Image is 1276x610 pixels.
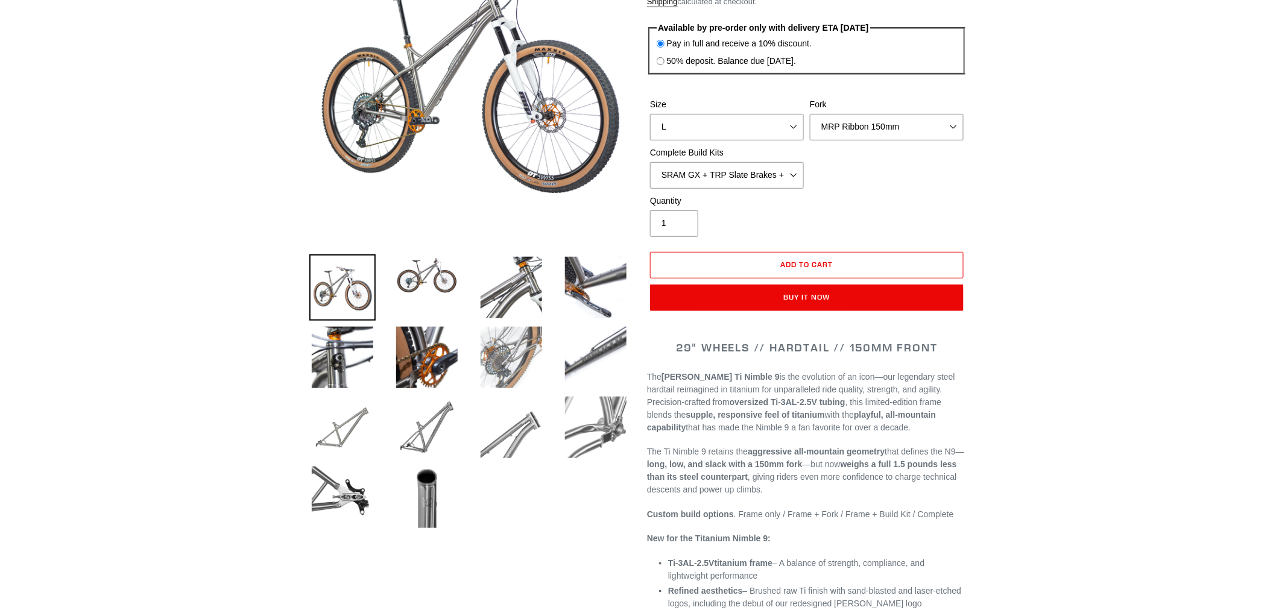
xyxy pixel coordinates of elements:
[748,447,885,456] strong: aggressive all-mountain geometry
[650,195,804,207] label: Quantity
[309,394,376,461] img: Load image into Gallery viewer, TI NIMBLE 9
[394,464,460,530] img: Load image into Gallery viewer, TI NIMBLE 9
[650,285,964,311] button: Buy it now
[647,509,734,519] strong: Custom build options
[647,371,967,434] p: The is the evolution of an icon—our legendary steel hardtail reimagined in titanium for unparalle...
[309,254,376,321] img: Load image into Gallery viewer, TI NIMBLE 9
[667,55,797,68] label: 50% deposit. Balance due [DATE].
[668,585,967,610] li: – Brushed raw Ti finish with sand-blasted and laser-etched logos, including the debut of our rede...
[394,254,460,297] img: Load image into Gallery viewer, TI NIMBLE 9
[563,394,629,461] img: Load image into Gallery viewer, TI NIMBLE 9
[647,445,967,496] p: The Ti Nimble 9 retains the that defines the N9— —but now , giving riders even more confidence to...
[730,397,845,407] strong: oversized Ti-3AL-2.5V tubing
[662,372,780,382] strong: [PERSON_NAME] Ti Nimble 9
[676,341,938,354] span: 29" WHEELS // HARDTAIL // 150MM FRONT
[667,37,812,50] label: Pay in full and receive a 10% discount.
[650,146,804,159] label: Complete Build Kits
[309,324,376,391] img: Load image into Gallery viewer, TI NIMBLE 9
[810,98,964,111] label: Fork
[668,586,743,596] strong: Refined aesthetics
[478,324,545,391] img: Load image into Gallery viewer, TI NIMBLE 9
[394,394,460,461] img: Load image into Gallery viewer, TI NIMBLE 9
[650,252,964,278] button: Add to cart
[478,254,545,321] img: Load image into Gallery viewer, TI NIMBLE 9
[668,557,967,582] li: – A balance of strength, compliance, and lightweight performance
[309,464,376,530] img: Load image into Gallery viewer, TI NIMBLE 9
[647,459,803,469] strong: long, low, and slack with a 150mm fork
[394,324,460,391] img: Load image into Gallery viewer, TI NIMBLE 9
[668,558,715,568] span: Ti-3AL-2.5V
[668,558,772,568] strong: titanium frame
[781,260,833,269] span: Add to cart
[647,533,771,543] strong: New for the Titanium Nimble 9:
[647,508,967,521] p: . Frame only / Frame + Fork / Frame + Build Kit / Complete
[563,324,629,391] img: Load image into Gallery viewer, TI NIMBLE 9
[647,459,957,482] strong: weighs a full 1.5 pounds less than its steel counterpart
[478,394,545,461] img: Load image into Gallery viewer, TI NIMBLE 9
[686,410,825,420] strong: supple, responsive feel of titanium
[563,254,629,321] img: Load image into Gallery viewer, TI NIMBLE 9
[657,22,871,34] legend: Available by pre-order only with delivery ETA [DATE]
[650,98,804,111] label: Size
